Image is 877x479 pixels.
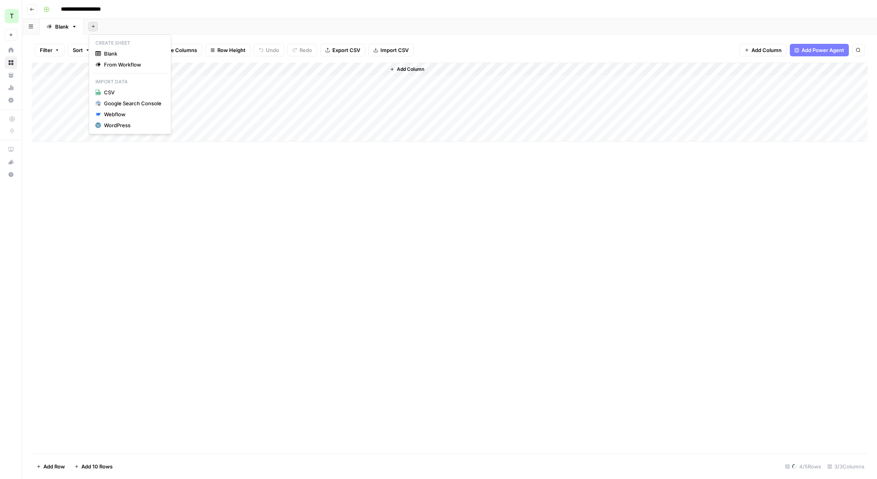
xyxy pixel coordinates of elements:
[5,6,17,26] button: Workspace: Test Content Ops
[70,460,117,473] button: Add 10 Rows
[68,44,95,56] button: Sort
[104,110,161,118] div: Webflow
[266,46,279,54] span: Undo
[104,121,161,129] div: WordPress
[782,460,824,473] div: 4 /5 Rows
[300,46,312,54] span: Redo
[380,46,409,54] span: Import CSV
[802,46,844,54] span: Add Power Agent
[81,463,113,470] span: Add 10 Rows
[254,44,284,56] button: Undo
[287,44,317,56] button: Redo
[92,77,168,87] p: Import Data
[43,463,65,470] span: Add Row
[5,56,17,69] a: Browse
[751,46,782,54] span: Add Column
[387,64,427,74] button: Add Column
[40,46,52,54] span: Filter
[40,19,84,34] a: Blank
[217,46,246,54] span: Row Height
[104,50,161,58] span: Blank
[368,44,414,56] button: Import CSV
[55,23,68,31] div: Blank
[35,44,65,56] button: Filter
[5,156,17,168] button: What's new?
[73,46,83,54] span: Sort
[790,44,849,56] button: Add Power Agent
[5,69,17,81] a: Your Data
[32,460,70,473] button: Add Row
[5,168,17,181] button: Help + Support
[824,460,868,473] div: 3/3 Columns
[739,44,787,56] button: Add Column
[332,46,360,54] span: Export CSV
[145,44,202,56] button: Freeze Columns
[10,11,14,21] span: T
[92,38,168,48] p: Create Sheet
[5,81,17,94] a: Usage
[397,66,424,73] span: Add Column
[5,44,17,56] a: Home
[104,99,161,107] div: Google Search Console
[5,143,17,156] a: AirOps Academy
[157,46,197,54] span: Freeze Columns
[205,44,251,56] button: Row Height
[104,88,161,96] span: CSV
[104,61,161,68] span: From Workflow
[5,94,17,106] a: Settings
[320,44,365,56] button: Export CSV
